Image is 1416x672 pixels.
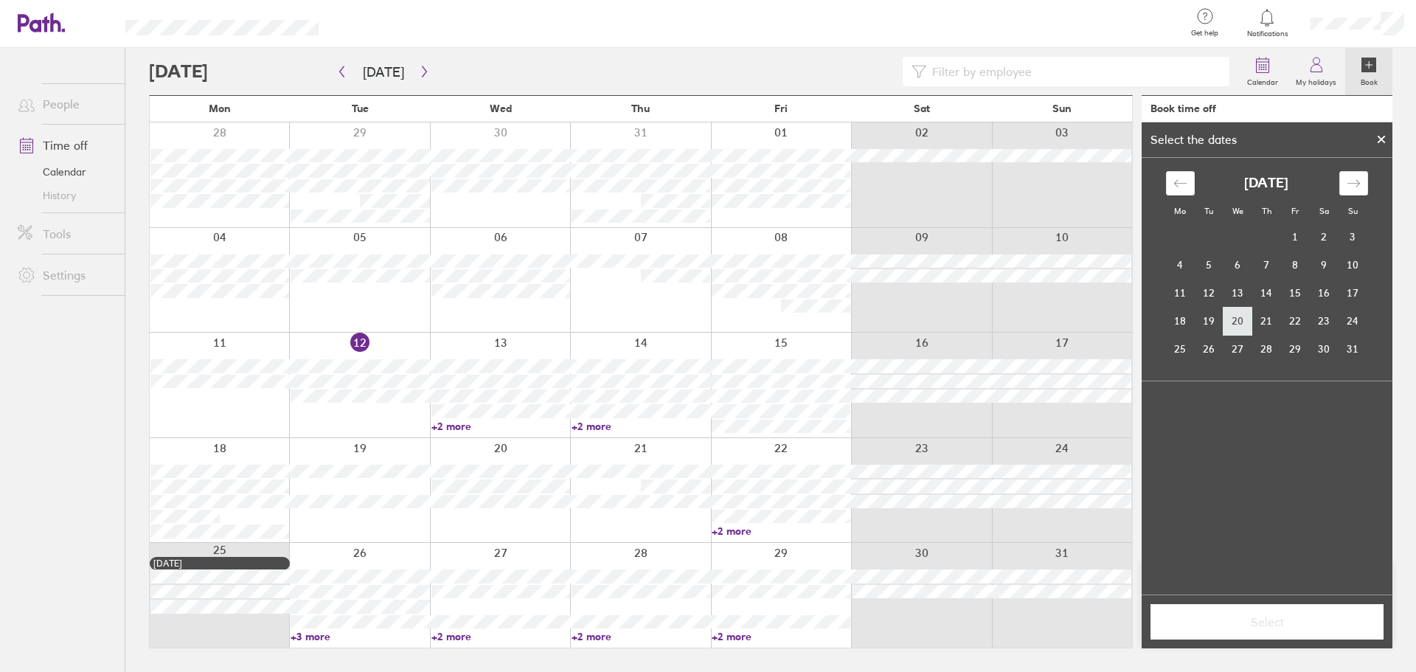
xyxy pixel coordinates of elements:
td: Sunday, August 24, 2025 [1339,307,1367,335]
td: Wednesday, August 20, 2025 [1224,307,1252,335]
td: Friday, August 29, 2025 [1281,335,1310,363]
td: Tuesday, August 12, 2025 [1195,279,1224,307]
a: +2 more [572,420,710,433]
div: [DATE] [153,558,286,569]
span: Sat [914,103,930,114]
span: Notifications [1243,30,1291,38]
div: Book time off [1150,103,1216,114]
label: Book [1352,74,1386,87]
div: Move forward to switch to the next month. [1339,171,1368,195]
td: Monday, August 18, 2025 [1166,307,1195,335]
td: Saturday, August 2, 2025 [1310,223,1339,251]
a: +3 more [291,630,429,643]
small: Su [1348,206,1358,216]
small: Tu [1204,206,1213,216]
label: Calendar [1238,74,1287,87]
a: Notifications [1243,7,1291,38]
td: Sunday, August 31, 2025 [1339,335,1367,363]
td: Saturday, August 9, 2025 [1310,251,1339,279]
td: Friday, August 15, 2025 [1281,279,1310,307]
td: Thursday, August 7, 2025 [1252,251,1281,279]
td: Monday, August 25, 2025 [1166,335,1195,363]
td: Thursday, August 21, 2025 [1252,307,1281,335]
a: +2 more [572,630,710,643]
td: Tuesday, August 5, 2025 [1195,251,1224,279]
div: Calendar [1150,158,1384,381]
td: Wednesday, August 6, 2025 [1224,251,1252,279]
small: Mo [1174,206,1186,216]
div: Select the dates [1142,133,1246,146]
td: Saturday, August 23, 2025 [1310,307,1339,335]
td: Thursday, August 28, 2025 [1252,335,1281,363]
td: Tuesday, August 26, 2025 [1195,335,1224,363]
strong: [DATE] [1244,176,1288,191]
a: History [6,184,125,207]
div: Move backward to switch to the previous month. [1166,171,1195,195]
span: Mon [209,103,231,114]
td: Wednesday, August 27, 2025 [1224,335,1252,363]
span: Thu [631,103,650,114]
td: Friday, August 8, 2025 [1281,251,1310,279]
span: Sun [1052,103,1072,114]
td: Monday, August 4, 2025 [1166,251,1195,279]
a: My holidays [1287,48,1345,95]
td: Sunday, August 3, 2025 [1339,223,1367,251]
td: Friday, August 22, 2025 [1281,307,1310,335]
td: Sunday, August 10, 2025 [1339,251,1367,279]
span: Tue [352,103,369,114]
input: Filter by employee [926,58,1221,86]
td: Monday, August 11, 2025 [1166,279,1195,307]
span: Wed [490,103,512,114]
span: Fri [774,103,788,114]
a: Tools [6,219,125,249]
td: Tuesday, August 19, 2025 [1195,307,1224,335]
span: Select [1161,615,1373,628]
a: Time off [6,131,125,160]
td: Wednesday, August 13, 2025 [1224,279,1252,307]
td: Saturday, August 16, 2025 [1310,279,1339,307]
a: +2 more [712,630,850,643]
label: My holidays [1287,74,1345,87]
td: Saturday, August 30, 2025 [1310,335,1339,363]
a: Settings [6,260,125,290]
a: Calendar [1238,48,1287,95]
td: Sunday, August 17, 2025 [1339,279,1367,307]
small: Sa [1319,206,1329,216]
small: We [1232,206,1243,216]
small: Th [1262,206,1271,216]
a: +2 more [431,630,570,643]
button: Select [1150,604,1384,640]
a: +2 more [712,524,850,538]
button: [DATE] [351,60,416,84]
td: Thursday, August 14, 2025 [1252,279,1281,307]
span: Get help [1181,29,1229,38]
small: Fr [1291,206,1299,216]
a: Book [1345,48,1392,95]
a: People [6,89,125,119]
td: Friday, August 1, 2025 [1281,223,1310,251]
a: Calendar [6,160,125,184]
a: +2 more [431,420,570,433]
